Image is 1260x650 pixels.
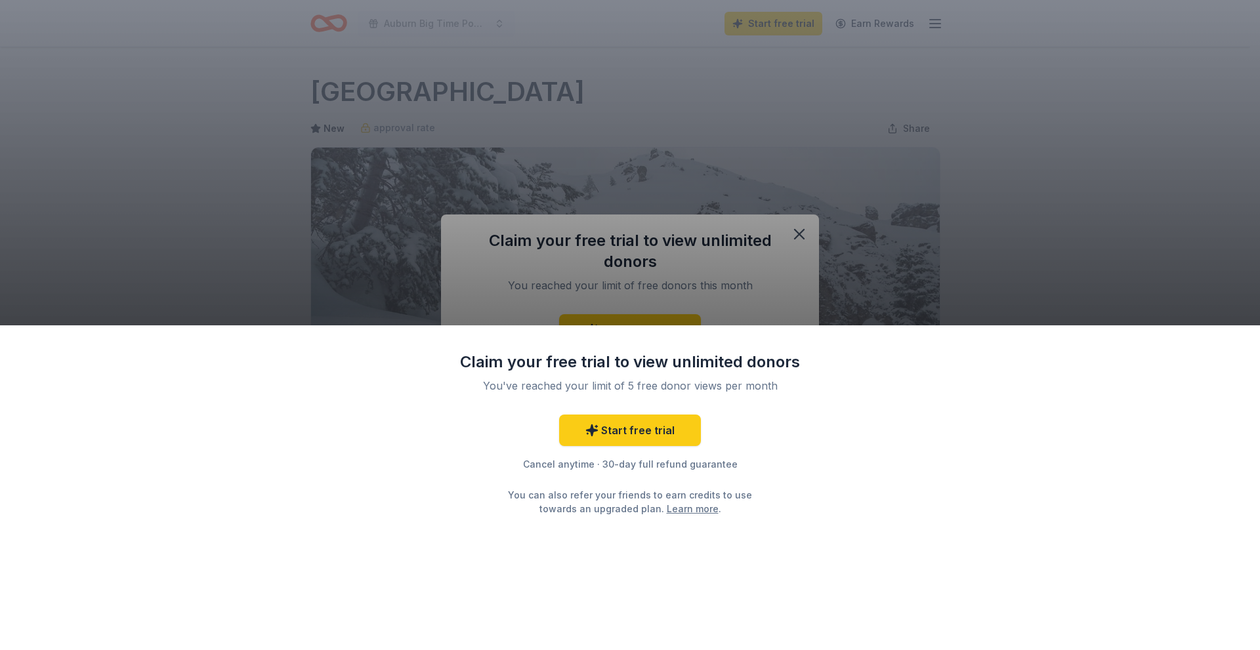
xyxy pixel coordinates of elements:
a: Start free trial [559,415,701,446]
a: Learn more [667,502,719,516]
div: Claim your free trial to view unlimited donors [459,352,801,373]
div: You've reached your limit of 5 free donor views per month [475,378,785,394]
div: You can also refer your friends to earn credits to use towards an upgraded plan. . [496,488,764,516]
div: Cancel anytime · 30-day full refund guarantee [459,457,801,472]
